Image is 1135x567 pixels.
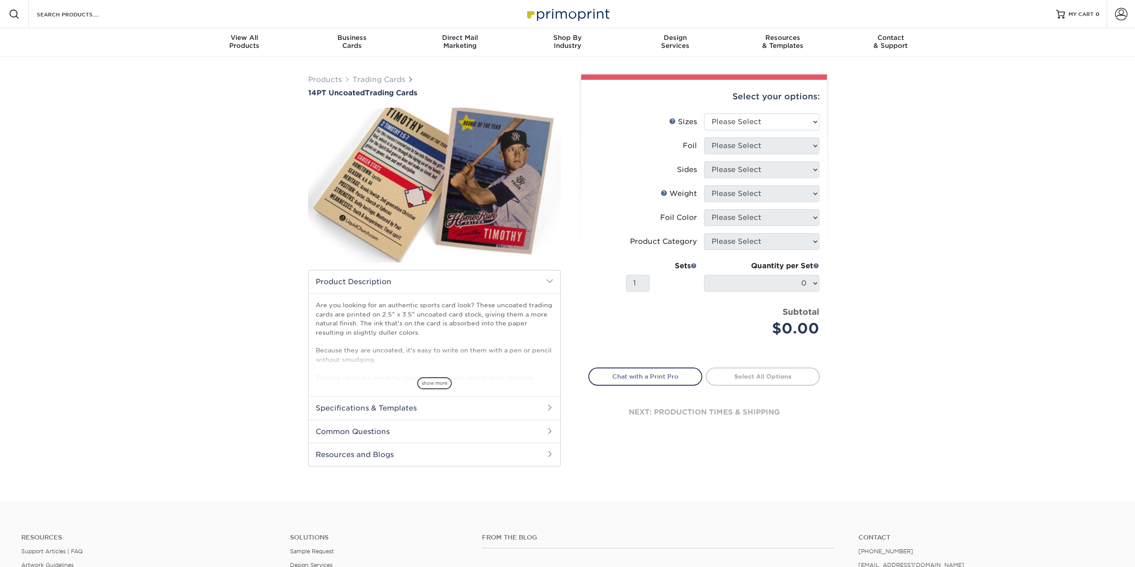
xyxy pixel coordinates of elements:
[309,396,560,419] h2: Specifications & Templates
[290,534,469,541] h4: Solutions
[308,89,561,97] h1: Trading Cards
[482,534,834,541] h4: From the Blog
[309,420,560,443] h2: Common Questions
[191,34,298,50] div: Products
[308,89,561,97] a: 14PT UncoatedTrading Cards
[298,28,406,57] a: BusinessCards
[729,34,837,42] span: Resources
[729,28,837,57] a: Resources& Templates
[858,548,913,555] a: [PHONE_NUMBER]
[191,34,298,42] span: View All
[36,9,122,20] input: SEARCH PRODUCTS.....
[21,548,83,555] a: Support Articles | FAQ
[514,34,622,42] span: Shop By
[704,261,819,271] div: Quantity per Set
[588,80,820,113] div: Select your options:
[406,28,514,57] a: Direct MailMarketing
[683,141,697,151] div: Foil
[706,368,820,385] a: Select All Options
[858,534,1114,541] a: Contact
[406,34,514,50] div: Marketing
[729,34,837,50] div: & Templates
[417,377,452,389] span: show more
[630,236,697,247] div: Product Category
[523,4,612,23] img: Primoprint
[290,548,334,555] a: Sample Request
[308,89,365,97] span: 14PT Uncoated
[837,34,944,50] div: & Support
[309,270,560,293] h2: Product Description
[588,368,702,385] a: Chat with a Print Pro
[837,34,944,42] span: Contact
[309,443,560,466] h2: Resources and Blogs
[783,307,819,317] strong: Subtotal
[514,34,622,50] div: Industry
[837,28,944,57] a: Contact& Support
[298,34,406,42] span: Business
[298,34,406,50] div: Cards
[514,28,622,57] a: Shop ByIndustry
[316,301,553,400] p: Are you looking for an authentic sports card look? These uncoated trading cards are printed on 2....
[660,212,697,223] div: Foil Color
[406,34,514,42] span: Direct Mail
[352,75,405,84] a: Trading Cards
[588,386,820,439] div: next: production times & shipping
[621,34,729,50] div: Services
[626,261,697,271] div: Sets
[669,117,697,127] div: Sizes
[1068,11,1094,18] span: MY CART
[677,164,697,175] div: Sides
[21,534,277,541] h4: Resources
[711,318,819,339] div: $0.00
[308,75,342,84] a: Products
[661,188,697,199] div: Weight
[621,34,729,42] span: Design
[308,98,561,273] img: 14PT Uncoated 01
[1096,11,1100,17] span: 0
[191,28,298,57] a: View AllProducts
[621,28,729,57] a: DesignServices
